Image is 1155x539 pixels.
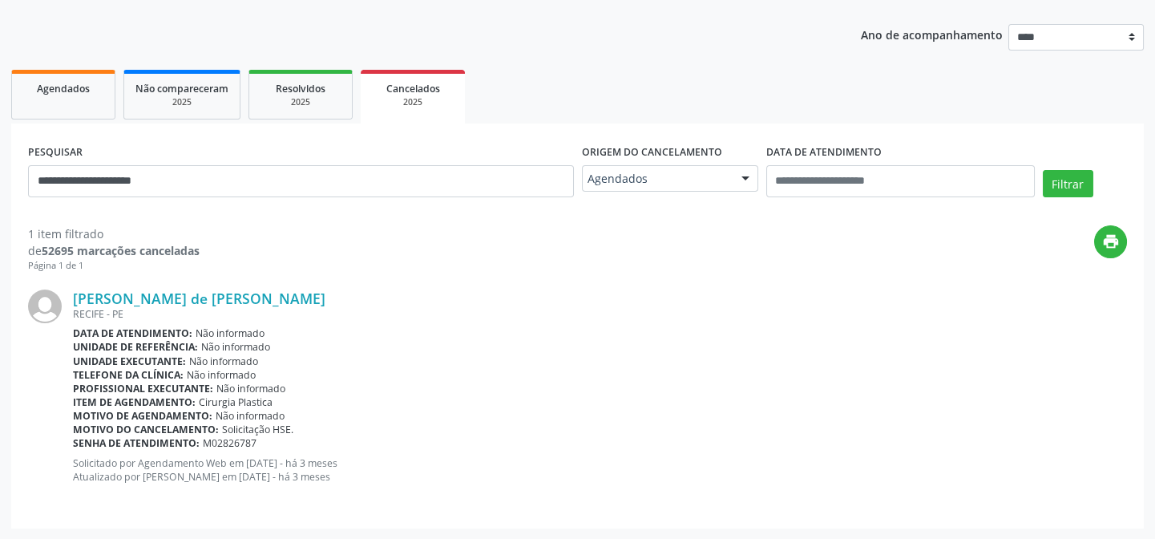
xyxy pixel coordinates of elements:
[135,96,228,108] div: 2025
[73,355,186,368] b: Unidade executante:
[766,140,882,165] label: DATA DE ATENDIMENTO
[73,409,212,423] b: Motivo de agendamento:
[28,259,200,273] div: Página 1 de 1
[187,368,256,382] span: Não informado
[28,225,200,242] div: 1 item filtrado
[73,436,200,450] b: Senha de atendimento:
[189,355,258,368] span: Não informado
[73,382,213,395] b: Profissional executante:
[1094,225,1127,258] button: print
[73,340,198,354] b: Unidade de referência:
[1102,233,1120,250] i: print
[73,326,192,340] b: Data de atendimento:
[37,82,90,95] span: Agendados
[28,242,200,259] div: de
[222,423,293,436] span: Solicitação HSE.
[861,24,1003,44] p: Ano de acompanhamento
[260,96,341,108] div: 2025
[28,140,83,165] label: PESQUISAR
[73,456,1127,484] p: Solicitado por Agendamento Web em [DATE] - há 3 meses Atualizado por [PERSON_NAME] em [DATE] - há...
[386,82,440,95] span: Cancelados
[276,82,325,95] span: Resolvidos
[1043,170,1093,197] button: Filtrar
[73,368,184,382] b: Telefone da clínica:
[216,409,285,423] span: Não informado
[135,82,228,95] span: Não compareceram
[582,140,722,165] label: Origem do cancelamento
[588,171,725,187] span: Agendados
[73,395,196,409] b: Item de agendamento:
[216,382,285,395] span: Não informado
[203,436,256,450] span: M02826787
[73,423,219,436] b: Motivo do cancelamento:
[73,307,1127,321] div: RECIFE - PE
[199,395,273,409] span: Cirurgia Plastica
[73,290,325,307] a: [PERSON_NAME] de [PERSON_NAME]
[42,243,200,258] strong: 52695 marcações canceladas
[372,96,454,108] div: 2025
[201,340,270,354] span: Não informado
[28,290,62,323] img: img
[196,326,265,340] span: Não informado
